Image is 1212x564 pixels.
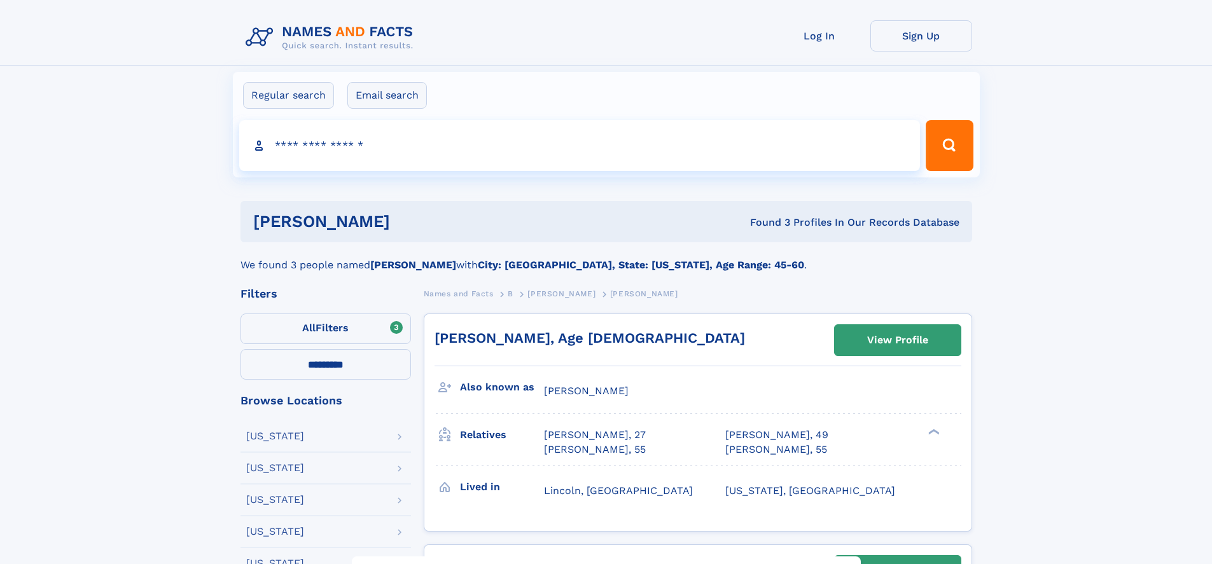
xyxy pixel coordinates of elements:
div: ❯ [925,428,940,436]
div: [US_STATE] [246,463,304,473]
div: [US_STATE] [246,495,304,505]
span: [PERSON_NAME] [527,289,596,298]
a: [PERSON_NAME], Age [DEMOGRAPHIC_DATA] [435,330,745,346]
img: Logo Names and Facts [240,20,424,55]
a: B [508,285,513,301]
input: search input [239,120,921,171]
div: Browse Locations [240,395,411,406]
a: Log In [769,20,870,52]
h3: Also known as [460,376,544,398]
div: We found 3 people named with . [240,242,972,273]
div: [US_STATE] [246,526,304,537]
div: [US_STATE] [246,431,304,441]
a: [PERSON_NAME], 55 [544,443,646,457]
label: Filters [240,313,411,344]
div: Found 3 Profiles In Our Records Database [570,216,959,230]
span: B [508,289,513,298]
a: [PERSON_NAME] [527,285,596,301]
a: Names and Facts [424,285,494,301]
span: [US_STATE], [GEOGRAPHIC_DATA] [725,485,895,497]
div: View Profile [867,326,928,355]
span: Lincoln, [GEOGRAPHIC_DATA] [544,485,693,497]
button: Search Button [926,120,973,171]
b: City: [GEOGRAPHIC_DATA], State: [US_STATE], Age Range: 45-60 [478,259,804,271]
span: [PERSON_NAME] [544,385,629,397]
a: View Profile [835,325,961,355]
a: [PERSON_NAME], 27 [544,428,646,442]
h3: Lived in [460,476,544,498]
label: Regular search [243,82,334,109]
a: [PERSON_NAME], 55 [725,443,827,457]
div: Filters [240,288,411,299]
a: [PERSON_NAME], 49 [725,428,828,442]
h3: Relatives [460,424,544,446]
label: Email search [347,82,427,109]
b: [PERSON_NAME] [370,259,456,271]
span: All [302,322,316,334]
h1: [PERSON_NAME] [253,214,570,230]
span: [PERSON_NAME] [610,289,678,298]
a: Sign Up [870,20,972,52]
